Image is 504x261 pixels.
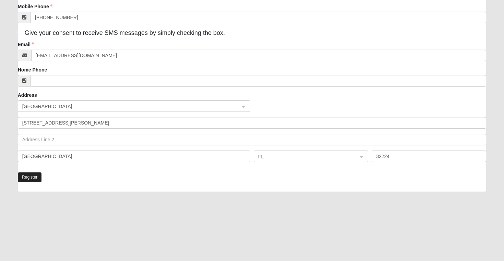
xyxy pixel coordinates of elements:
[18,172,42,182] button: Register
[372,151,486,162] input: Zip
[22,103,233,110] span: United States
[18,134,487,145] input: Address Line 2
[18,30,22,34] input: Give your consent to receive SMS messages by simply checking the box.
[18,3,52,10] label: Mobile Phone
[18,117,487,129] input: Address Line 1
[25,29,225,36] span: Give your consent to receive SMS messages by simply checking the box.
[258,153,351,160] span: FL
[18,92,37,99] label: Address
[18,66,47,73] label: Home Phone
[18,151,250,162] input: City
[18,41,34,48] label: Email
